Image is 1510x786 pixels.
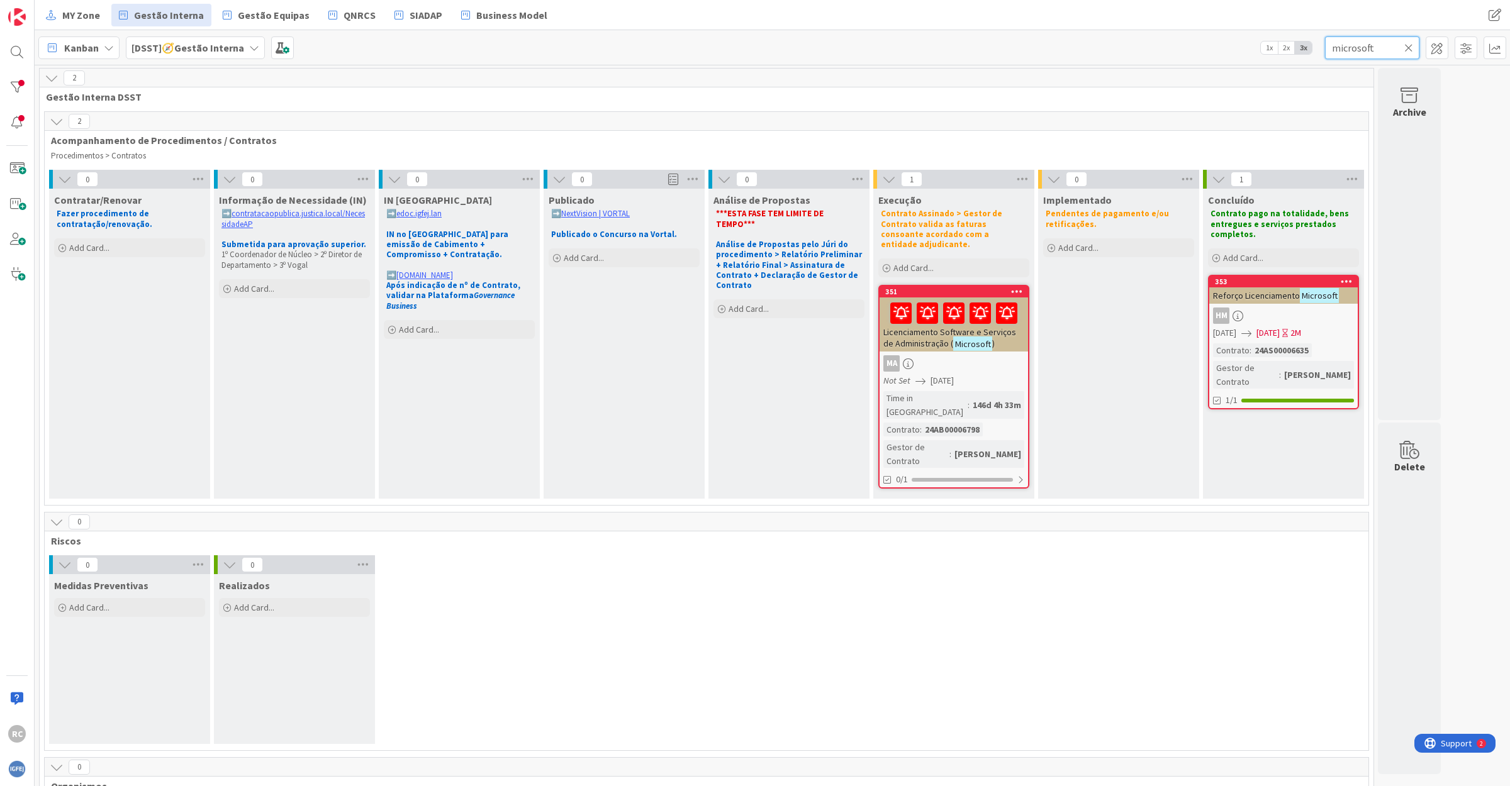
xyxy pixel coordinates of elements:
div: Contrato [883,423,920,436]
a: edoc.igfej.lan [396,208,442,219]
p: 1º Coordenador de Núcleo > 2º Diretor de Departamento > 3º Vogal [221,250,367,270]
a: [DOMAIN_NAME] [396,270,453,280]
span: Add Card... [1058,242,1099,253]
div: 353Reforço LicenciamentoMicrosoft [1209,276,1358,304]
p: Procedimentos > Contratos [51,151,1362,161]
strong: Análise de Propostas pelo Júri do procedimento > Relatório Preliminar + Relatório Final > Assinat... [716,239,864,291]
span: 0 [242,557,263,572]
span: Business Model [476,8,547,23]
span: QNRCS [344,8,376,23]
span: 2 [64,70,85,86]
strong: ***ESTA FASE TEM LIMITE DE TEMPO*** [716,208,825,229]
a: NextVision | VORTAL [561,208,630,219]
span: Add Card... [234,283,274,294]
div: [PERSON_NAME] [951,447,1024,461]
b: [DSST]🧭Gestão Interna [131,42,244,54]
span: Add Card... [69,602,109,613]
a: Gestão Interna [111,4,211,26]
span: 1 [1231,172,1252,187]
span: Implementado [1043,194,1112,206]
div: 353 [1215,277,1358,286]
span: 3x [1295,42,1312,54]
span: 0 [69,760,90,775]
p: ➡️ [386,270,532,280]
div: 351Licenciamento Software e Serviços de Administração (Microsoft) [880,286,1028,351]
span: Gestão Equipas [238,8,310,23]
div: Archive [1393,104,1426,119]
span: SIADAP [410,8,442,23]
span: Kanban [64,40,99,55]
span: Execução [878,194,922,206]
span: 0 [77,172,98,187]
mark: Microsoft [1300,288,1339,302]
div: 24AS00006635 [1251,343,1312,357]
span: 0 [69,514,90,529]
a: Business Model [454,4,555,26]
span: Informação de Necessidade (IN) [219,194,367,206]
a: contratacaopublica.justica.local/NecessidadeAP [221,208,365,229]
div: 2M [1290,326,1301,340]
strong: Após indicação de nº de Contrato, validar na Plataforma [386,280,522,311]
a: QNRCS [321,4,383,26]
strong: Submetida para aprovação superior. [221,239,366,250]
span: : [949,447,951,461]
span: Gestão Interna [134,8,204,23]
span: : [1279,368,1281,382]
em: Governance Business [386,290,517,311]
span: 0 [1066,172,1087,187]
span: Add Card... [893,262,934,274]
p: ➡️ [221,209,367,230]
span: 1/1 [1226,394,1238,407]
span: 2x [1278,42,1295,54]
span: Publicado [549,194,595,206]
span: 0 [406,172,428,187]
span: Concluído [1208,194,1255,206]
i: Not Set [883,375,910,386]
span: Add Card... [399,324,439,335]
div: Time in [GEOGRAPHIC_DATA] [883,391,968,419]
span: Support [26,2,57,17]
span: [DATE] [1213,326,1236,340]
div: 351 [880,286,1028,297]
span: Riscos [51,534,1353,547]
span: : [968,398,970,412]
span: 0 [736,172,758,187]
p: ➡️ [551,209,697,219]
span: MY Zone [62,8,100,23]
span: 1x [1261,42,1278,54]
span: Add Card... [1223,252,1263,263]
span: Acompanhamento de Procedimentos / Contratos [51,134,1353,147]
span: 0 [571,172,593,187]
span: Licenciamento Software e Serviços de Administração ( [883,326,1016,349]
strong: Pendentes de pagamento e/ou retificações. [1046,208,1171,229]
span: Contratar/Renovar [54,194,142,206]
span: ) [992,338,995,349]
div: 146d 4h 33m [970,398,1024,412]
a: MY Zone [38,4,108,26]
strong: Fazer procedimento de contratação/renovação. [57,208,152,229]
span: : [1250,343,1251,357]
img: Visit kanbanzone.com [8,8,26,26]
span: Realizados [219,579,270,592]
strong: Contrato Assinado > Gestor de Contrato valida as faturas consoante acordado com a entidade adjudi... [881,208,1004,250]
span: [DATE] [1256,326,1280,340]
div: Gestor de Contrato [883,440,949,468]
strong: IN no [GEOGRAPHIC_DATA] para emissão de Cabimento + Compromisso + Contratação. [386,229,510,260]
span: Gestão Interna DSST [46,91,1358,103]
div: Gestor de Contrato [1213,361,1279,389]
span: Add Card... [234,602,274,613]
div: MA [880,355,1028,372]
mark: Microsoft [953,336,992,351]
span: Add Card... [729,303,769,314]
a: SIADAP [387,4,450,26]
span: Medidas Preventivas [54,579,148,592]
div: Contrato [1213,343,1250,357]
div: 353 [1209,276,1358,287]
span: [DATE] [931,374,954,387]
p: ➡️ [386,209,532,219]
strong: Contrato pago na totalidade, bens entregues e serviços prestados completos. [1211,208,1351,240]
span: 0 [77,557,98,572]
span: Reforço Licenciamento [1213,290,1300,301]
div: HM [1213,307,1229,324]
strong: Publicado o Concurso na Vortal. [551,229,677,240]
